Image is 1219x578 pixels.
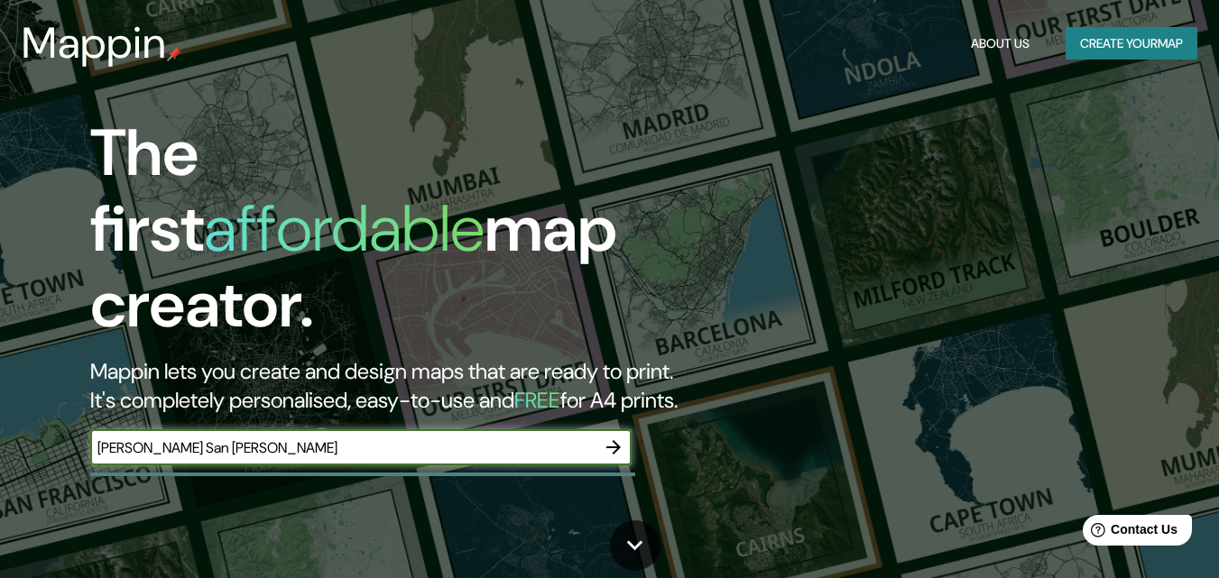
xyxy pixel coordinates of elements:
img: mappin-pin [167,47,181,61]
button: Create yourmap [1066,27,1197,60]
h1: affordable [204,187,485,271]
h3: Mappin [22,18,167,69]
h2: Mappin lets you create and design maps that are ready to print. It's completely personalised, eas... [90,357,700,415]
input: Choose your favourite place [90,437,596,458]
h5: FREE [514,386,560,414]
iframe: Help widget launcher [1058,508,1199,558]
button: About Us [964,27,1037,60]
h1: The first map creator. [90,115,700,357]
